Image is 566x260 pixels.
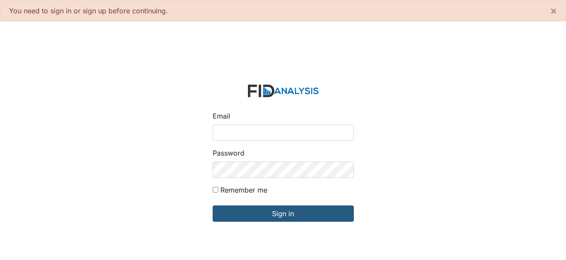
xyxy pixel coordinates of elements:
button: × [541,0,566,21]
label: Password [213,148,244,158]
img: logo-2fc8c6e3336f68795322cb6e9a2b9007179b544421de10c17bdaae8622450297.svg [248,85,319,97]
label: Email [213,111,230,121]
label: Remember me [220,185,267,195]
input: Sign in [213,205,354,222]
span: × [550,4,557,17]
